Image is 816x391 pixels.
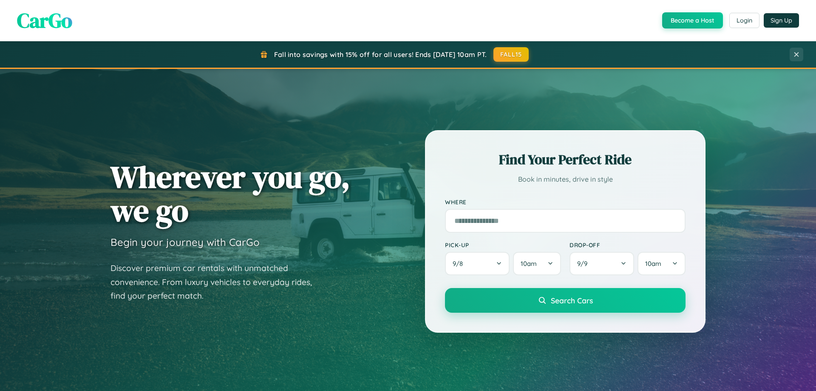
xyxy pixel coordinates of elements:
[110,261,323,303] p: Discover premium car rentals with unmatched convenience. From luxury vehicles to everyday rides, ...
[513,252,561,275] button: 10am
[445,288,686,313] button: Search Cars
[662,12,723,29] button: Become a Host
[445,173,686,186] p: Book in minutes, drive in style
[569,241,686,248] label: Drop-off
[764,13,799,28] button: Sign Up
[577,260,592,268] span: 9 / 9
[551,296,593,305] span: Search Cars
[493,47,529,62] button: FALL15
[445,150,686,169] h2: Find Your Perfect Ride
[110,160,350,227] h1: Wherever you go, we go
[453,260,467,268] span: 9 / 8
[521,260,537,268] span: 10am
[645,260,661,268] span: 10am
[445,241,561,248] label: Pick-up
[445,198,686,205] label: Where
[445,252,510,275] button: 9/8
[637,252,686,275] button: 10am
[729,13,759,28] button: Login
[569,252,634,275] button: 9/9
[110,236,260,248] h3: Begin your journey with CarGo
[17,6,72,34] span: CarGo
[274,50,487,59] span: Fall into savings with 15% off for all users! Ends [DATE] 10am PT.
